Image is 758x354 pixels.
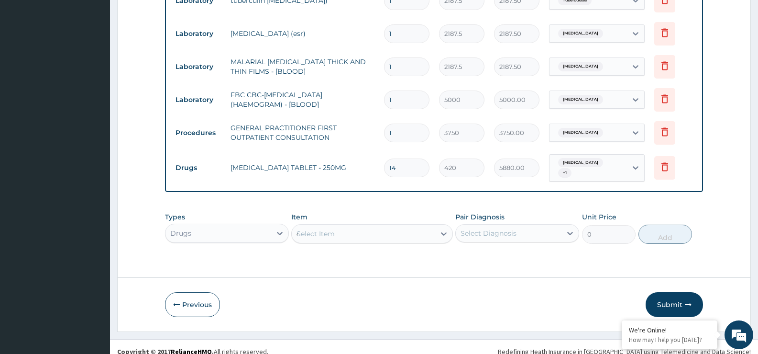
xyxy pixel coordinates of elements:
td: Laboratory [171,25,226,43]
span: [MEDICAL_DATA] [558,29,603,38]
div: Select Diagnosis [461,228,516,238]
button: Previous [165,292,220,317]
td: GENERAL PRACTITIONER FIRST OUTPATIENT CONSULTATION [226,118,379,147]
label: Item [291,212,308,222]
div: Drugs [170,228,191,238]
label: Types [165,213,185,221]
img: d_794563401_company_1708531726252_794563401 [18,48,39,72]
td: Procedures [171,124,226,142]
span: + 1 [558,168,571,178]
label: Unit Price [582,212,616,222]
td: Laboratory [171,91,226,109]
span: [MEDICAL_DATA] [558,158,603,168]
div: Select Item [297,229,335,239]
textarea: Type your message and hit 'Enter' [5,245,182,278]
span: [MEDICAL_DATA] [558,95,603,104]
div: We're Online! [629,326,710,334]
span: [MEDICAL_DATA] [558,62,603,71]
span: [MEDICAL_DATA] [558,128,603,137]
label: Pair Diagnosis [455,212,505,222]
td: MALARIAL [MEDICAL_DATA] THICK AND THIN FILMS - [BLOOD] [226,52,379,81]
div: Minimize live chat window [157,5,180,28]
td: [MEDICAL_DATA] TABLET - 250MG [226,158,379,177]
td: Laboratory [171,58,226,76]
button: Add [638,225,692,244]
span: We're online! [55,112,132,209]
td: FBC CBC-[MEDICAL_DATA] (HAEMOGRAM) - [BLOOD] [226,85,379,114]
td: Drugs [171,159,226,177]
button: Submit [646,292,703,317]
div: Chat with us now [50,54,161,66]
p: How may I help you today? [629,336,710,344]
td: [MEDICAL_DATA] (esr) [226,24,379,43]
